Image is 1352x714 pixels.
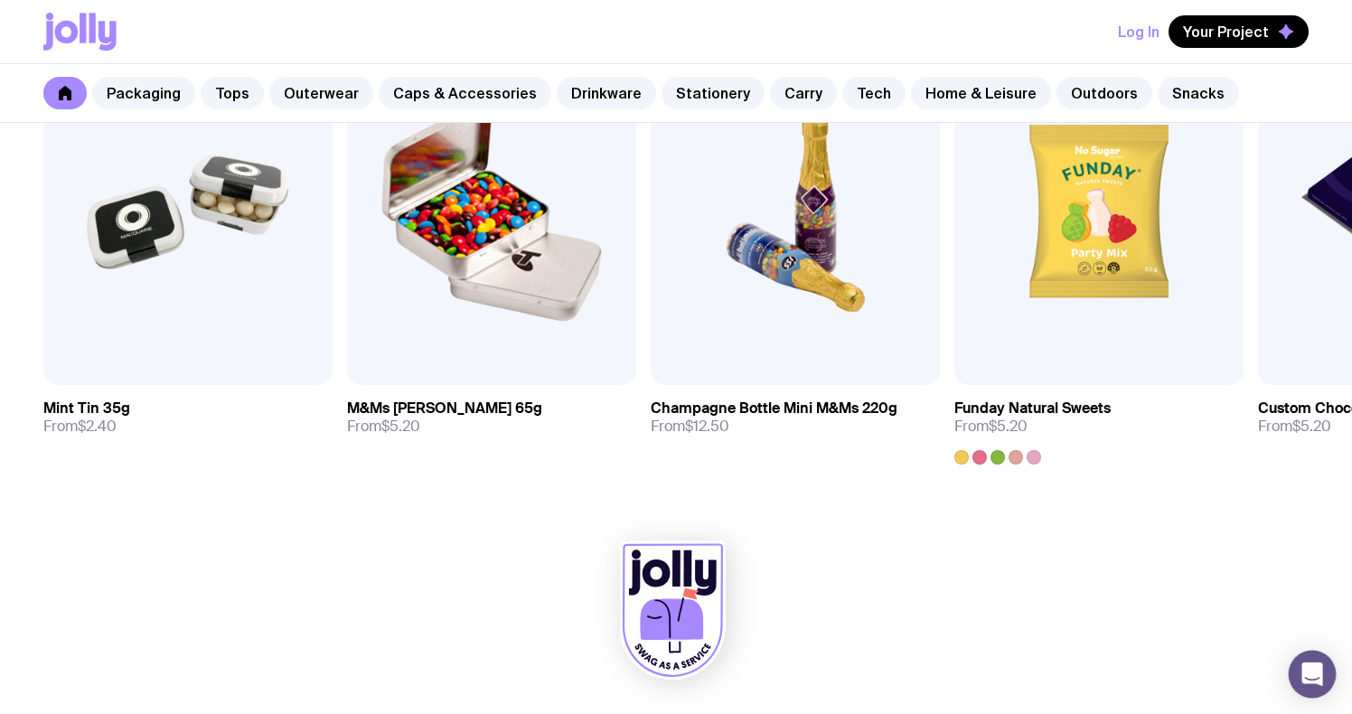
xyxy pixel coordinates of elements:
[662,77,765,109] a: Stationery
[685,417,729,436] span: $12.50
[1118,15,1160,48] button: Log In
[842,77,906,109] a: Tech
[954,385,1244,465] a: Funday Natural SweetsFrom$5.20
[379,77,551,109] a: Caps & Accessories
[1289,651,1337,699] div: Open Intercom Messenger
[651,418,729,436] span: From
[954,399,1111,418] h3: Funday Natural Sweets
[43,418,117,436] span: From
[1258,418,1331,436] span: From
[1056,77,1152,109] a: Outdoors
[1158,77,1239,109] a: Snacks
[78,417,117,436] span: $2.40
[347,399,542,418] h3: M&Ms [PERSON_NAME] 65g
[1169,15,1309,48] button: Your Project
[43,399,130,418] h3: Mint Tin 35g
[347,418,420,436] span: From
[651,399,897,418] h3: Champagne Bottle Mini M&Ms 220g
[557,77,656,109] a: Drinkware
[954,418,1028,436] span: From
[43,385,333,450] a: Mint Tin 35gFrom$2.40
[1183,23,1269,41] span: Your Project
[770,77,837,109] a: Carry
[347,385,636,450] a: M&Ms [PERSON_NAME] 65gFrom$5.20
[269,77,373,109] a: Outerwear
[911,77,1051,109] a: Home & Leisure
[92,77,195,109] a: Packaging
[381,417,420,436] span: $5.20
[1292,417,1331,436] span: $5.20
[651,385,940,450] a: Champagne Bottle Mini M&Ms 220gFrom$12.50
[201,77,264,109] a: Tops
[989,417,1028,436] span: $5.20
